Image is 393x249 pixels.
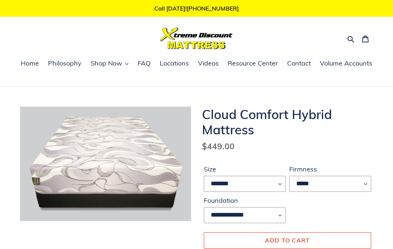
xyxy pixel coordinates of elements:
[91,59,122,68] span: Shop Now
[287,59,311,68] span: Contact
[160,59,189,68] span: Locations
[187,5,239,12] a: [PHONE_NUMBER]
[87,58,132,69] button: Shop Now
[228,59,278,68] span: Resource Center
[156,58,192,69] a: Locations
[204,164,286,174] label: Size
[194,58,222,69] a: Videos
[134,58,154,69] a: FAQ
[320,59,372,68] span: Volume Accounts
[17,58,43,69] a: Home
[204,195,286,205] label: Foundation
[198,59,219,68] span: Videos
[138,59,151,68] span: FAQ
[265,237,310,244] span: Add to cart
[289,164,371,174] label: Firmness
[20,107,191,221] img: cloud comfort hybrid
[202,141,235,151] span: $449.00
[316,58,376,69] a: Volume Accounts
[283,58,314,69] a: Contact
[224,58,282,69] a: Resource Center
[204,232,371,248] button: Add to cart
[202,107,373,137] h1: Cloud Comfort Hybrid Mattress
[160,28,233,49] img: Xtreme Discount Mattress
[48,59,82,68] span: Philosophy
[44,58,85,69] a: Philosophy
[21,59,39,68] span: Home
